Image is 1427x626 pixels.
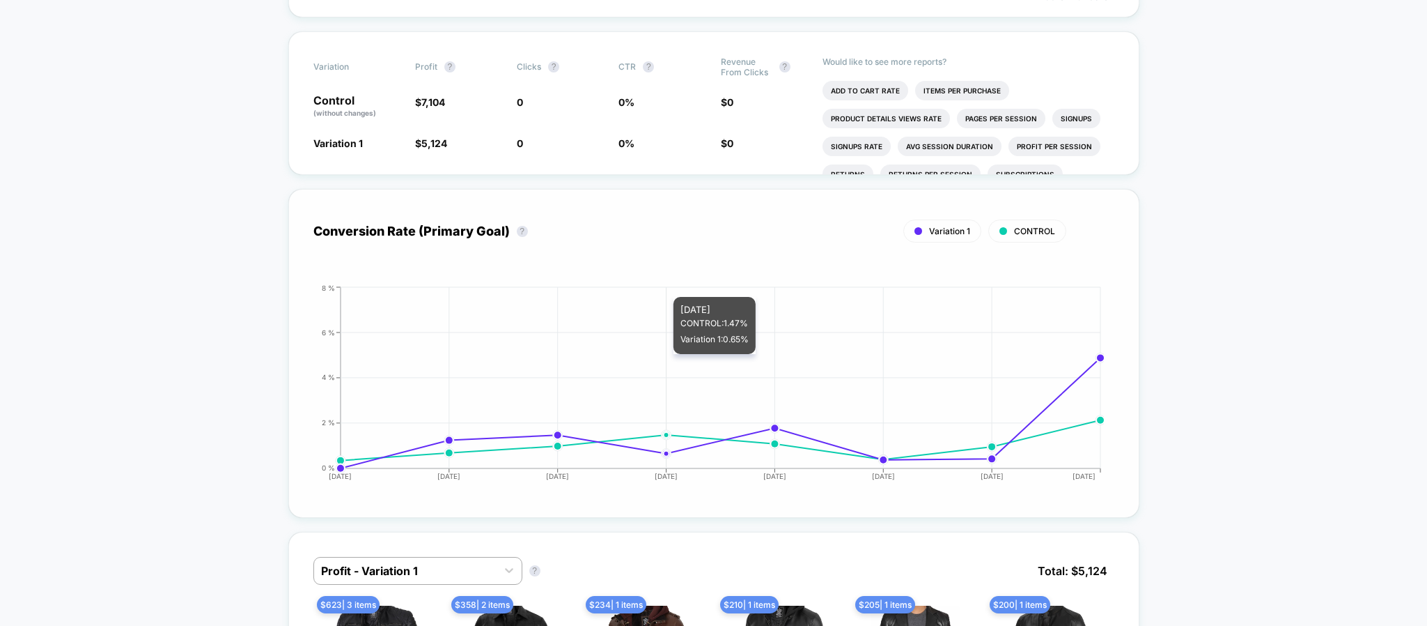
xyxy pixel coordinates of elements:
[517,61,541,72] span: Clicks
[727,137,733,149] span: 0
[898,137,1001,156] li: Avg Session Duration
[322,283,335,291] tspan: 8 %
[822,137,891,156] li: Signups Rate
[988,165,1063,184] li: Subscriptions
[957,109,1045,128] li: Pages Per Session
[880,165,981,184] li: Returns Per Session
[643,61,654,72] button: ?
[517,137,523,149] span: 0
[618,96,634,108] span: 0 %
[322,418,335,427] tspan: 2 %
[313,95,401,119] p: Control
[421,96,445,108] span: 7,104
[618,61,636,72] span: CTR
[721,96,733,108] span: $
[1031,557,1114,585] span: Total: $ 5,124
[855,596,915,613] span: $ 205 | 1 items
[322,328,335,336] tspan: 6 %
[721,56,772,77] span: Revenue From Clicks
[313,109,376,117] span: (without changes)
[822,56,1114,67] p: Would like to see more reports?
[548,61,559,72] button: ?
[415,137,447,149] span: $
[415,96,445,108] span: $
[517,96,523,108] span: 0
[727,96,733,108] span: 0
[451,596,513,613] span: $ 358 | 2 items
[329,472,352,480] tspan: [DATE]
[822,109,950,128] li: Product Details Views Rate
[990,596,1050,613] span: $ 200 | 1 items
[822,165,873,184] li: Returns
[763,472,786,480] tspan: [DATE]
[546,472,569,480] tspan: [DATE]
[299,284,1100,493] div: CONVERSION_RATE
[421,137,447,149] span: 5,124
[1052,109,1100,128] li: Signups
[1014,226,1055,236] span: CONTROL
[981,472,1004,480] tspan: [DATE]
[415,61,437,72] span: Profit
[313,137,363,149] span: Variation 1
[779,61,790,72] button: ?
[929,226,970,236] span: Variation 1
[872,472,895,480] tspan: [DATE]
[586,596,646,613] span: $ 234 | 1 items
[655,472,678,480] tspan: [DATE]
[915,81,1009,100] li: Items Per Purchase
[1008,137,1100,156] li: Profit Per Session
[618,137,634,149] span: 0 %
[322,373,335,381] tspan: 4 %
[517,226,528,237] button: ?
[822,81,908,100] li: Add To Cart Rate
[721,137,733,149] span: $
[720,596,779,613] span: $ 210 | 1 items
[529,565,540,577] button: ?
[313,56,390,77] span: Variation
[1073,472,1096,480] tspan: [DATE]
[437,472,460,480] tspan: [DATE]
[322,464,335,472] tspan: 0 %
[317,596,380,613] span: $ 623 | 3 items
[444,61,455,72] button: ?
